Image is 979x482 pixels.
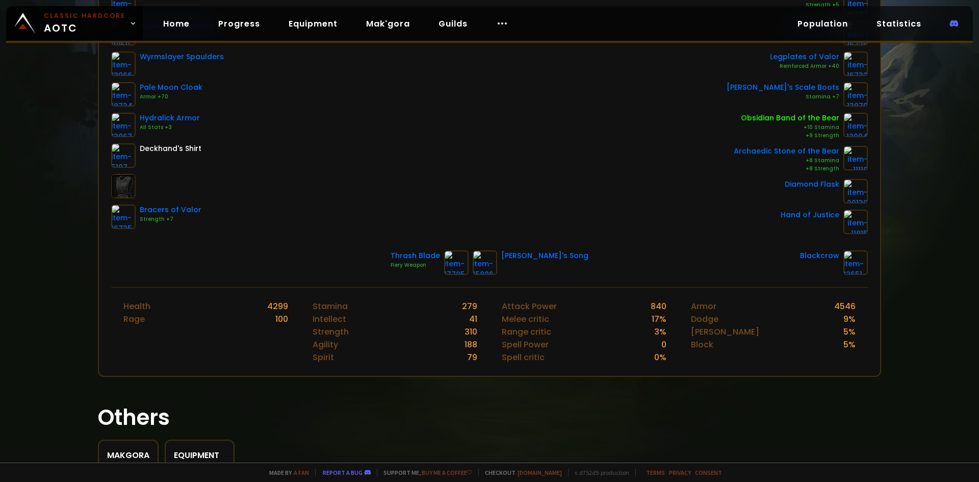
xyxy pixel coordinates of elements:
[313,325,349,338] div: Strength
[669,469,691,476] a: Privacy
[769,1,839,9] div: Strength +5
[391,261,440,269] div: Fiery Weapon
[654,351,666,364] div: 0 %
[868,13,930,34] a: Statistics
[734,146,839,157] div: Archaedic Stone of the Bear
[444,250,469,275] img: item-17705
[785,179,839,190] div: Diamond Flask
[843,313,856,325] div: 9 %
[770,62,839,70] div: Reinforced Armor +40
[98,401,881,434] h1: Others
[691,300,716,313] div: Armor
[834,300,856,313] div: 4546
[502,300,557,313] div: Attack Power
[140,123,200,132] div: All Stats +3
[568,469,629,476] span: v. d752d5 - production
[174,449,225,462] div: Equipment
[843,146,868,170] img: item-11118
[741,132,839,140] div: +9 Strength
[263,469,309,476] span: Made by
[691,325,759,338] div: [PERSON_NAME]
[140,82,202,93] div: Pale Moon Cloak
[646,469,665,476] a: Terms
[111,143,136,168] img: item-5107
[741,123,839,132] div: +10 Stamina
[155,13,198,34] a: Home
[313,300,348,313] div: Stamina
[789,13,856,34] a: Population
[843,113,868,137] img: item-12004
[727,93,839,101] div: Stamina +7
[661,338,666,351] div: 0
[770,52,839,62] div: Legplates of Valor
[111,52,136,76] img: item-13066
[843,250,868,275] img: item-12651
[323,469,363,476] a: Report a bug
[6,6,143,41] a: Classic HardcoreAOTC
[44,11,125,20] small: Classic Hardcore
[473,250,497,275] img: item-15806
[107,449,149,462] div: Makgora
[267,300,288,313] div: 4299
[275,313,288,325] div: 100
[430,13,476,34] a: Guilds
[654,325,666,338] div: 3 %
[465,325,477,338] div: 310
[123,313,145,325] div: Rage
[843,210,868,234] img: item-11815
[502,313,549,325] div: Melee critic
[294,469,309,476] a: a fan
[691,313,718,325] div: Dodge
[140,52,224,62] div: Wyrmslayer Spaulders
[843,338,856,351] div: 5 %
[280,13,346,34] a: Equipment
[469,313,477,325] div: 41
[734,165,839,173] div: +8 Strength
[501,250,588,261] div: [PERSON_NAME]'s Song
[313,338,338,351] div: Agility
[781,210,839,220] div: Hand of Justice
[111,113,136,137] img: item-13067
[843,82,868,107] img: item-13070
[651,300,666,313] div: 840
[465,338,477,351] div: 188
[140,143,201,154] div: Deckhand's Shirt
[313,313,346,325] div: Intellect
[734,157,839,165] div: +8 Stamina
[502,325,551,338] div: Range critic
[502,351,545,364] div: Spell critic
[691,338,713,351] div: Block
[800,250,839,261] div: Blackcrow
[422,469,472,476] a: Buy me a coffee
[843,52,868,76] img: item-16732
[313,351,334,364] div: Spirit
[843,325,856,338] div: 5 %
[502,338,549,351] div: Spell Power
[377,469,472,476] span: Support me,
[111,82,136,107] img: item-18734
[140,93,202,101] div: Armor +70
[727,82,839,93] div: [PERSON_NAME]'s Scale Boots
[210,13,268,34] a: Progress
[140,205,201,215] div: Bracers of Valor
[140,113,200,123] div: Hydralick Armor
[652,313,666,325] div: 17 %
[391,250,440,261] div: Thrash Blade
[123,300,150,313] div: Health
[695,469,722,476] a: Consent
[518,469,562,476] a: [DOMAIN_NAME]
[478,469,562,476] span: Checkout
[111,205,136,229] img: item-16735
[467,351,477,364] div: 79
[358,13,418,34] a: Mak'gora
[843,179,868,204] img: item-20130
[462,300,477,313] div: 279
[44,11,125,36] span: AOTC
[140,215,201,223] div: Strength +7
[741,113,839,123] div: Obsidian Band of the Bear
